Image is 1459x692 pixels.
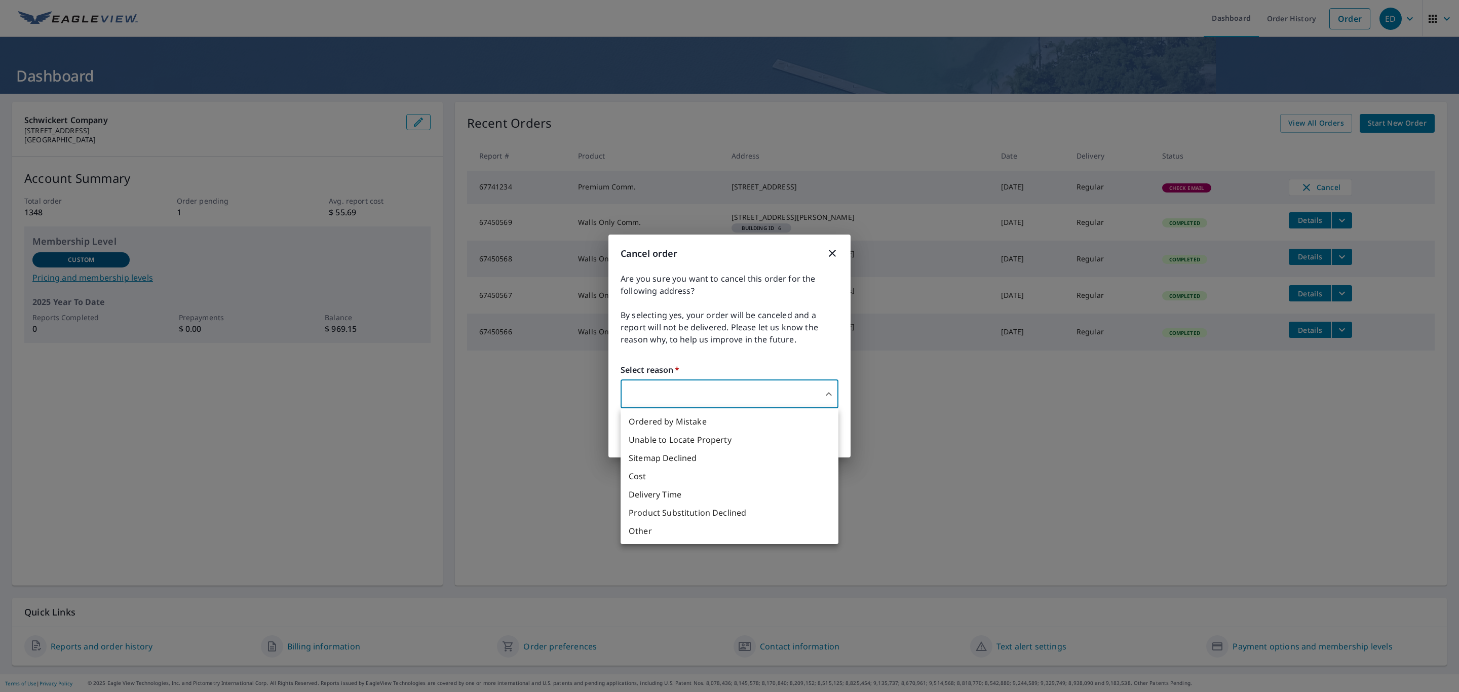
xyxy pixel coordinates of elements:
li: Delivery Time [621,485,838,504]
li: Cost [621,467,838,485]
li: Product Substitution Declined [621,504,838,522]
li: Sitemap Declined [621,449,838,467]
li: Ordered by Mistake [621,412,838,431]
li: Unable to Locate Property [621,431,838,449]
li: Other [621,522,838,540]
